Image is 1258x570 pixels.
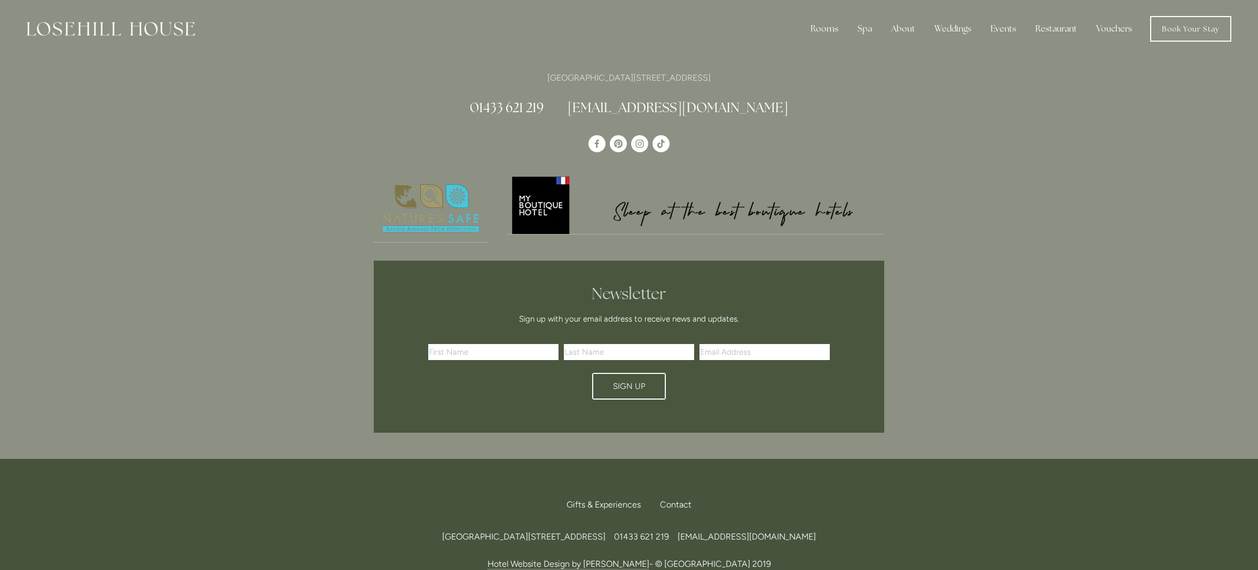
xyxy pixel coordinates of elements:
[432,284,826,303] h2: Newsletter
[1088,18,1141,40] a: Vouchers
[374,175,488,242] img: Nature's Safe - Logo
[614,532,669,542] span: 01433 621 219
[651,493,691,517] div: Contact
[883,18,924,40] div: About
[849,18,880,40] div: Spa
[564,344,694,360] input: Last Name
[592,373,666,400] button: Sign Up
[27,22,195,36] img: Losehill House
[652,135,670,152] a: TikTok
[567,499,641,510] span: Gifts & Experiences
[982,18,1025,40] div: Events
[588,135,606,152] a: Losehill House Hotel & Spa
[432,313,826,325] p: Sign up with your email address to receive news and updates.
[699,344,830,360] input: Email Address
[488,559,649,569] a: Hotel Website Design by [PERSON_NAME]
[428,344,559,360] input: First Name
[374,175,488,243] a: Nature's Safe - Logo
[442,532,606,542] span: [GEOGRAPHIC_DATA][STREET_ADDRESS]
[568,99,788,116] a: [EMAIL_ADDRESS][DOMAIN_NAME]
[374,71,884,85] p: [GEOGRAPHIC_DATA][STREET_ADDRESS]
[610,135,627,152] a: Pinterest
[678,532,816,542] a: [EMAIL_ADDRESS][DOMAIN_NAME]
[470,99,544,116] a: 01433 621 219
[1150,16,1231,42] a: Book Your Stay
[926,18,980,40] div: Weddings
[506,175,885,234] img: My Boutique Hotel - Logo
[567,493,649,517] a: Gifts & Experiences
[613,381,646,391] span: Sign Up
[802,18,847,40] div: Rooms
[1027,18,1086,40] div: Restaurant
[631,135,648,152] a: Instagram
